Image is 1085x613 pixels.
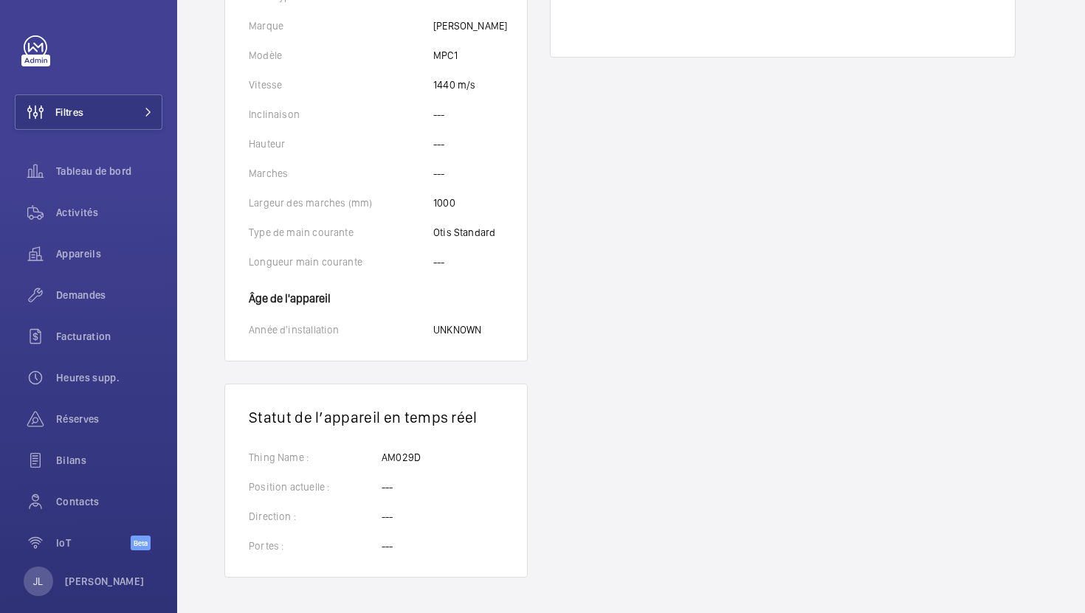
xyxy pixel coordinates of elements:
[56,494,162,509] span: Contacts
[249,408,503,426] h1: Statut de l’appareil en temps réel
[249,254,433,269] p: Longueur main courante
[15,94,162,130] button: Filtres
[433,136,445,151] p: ---
[433,195,455,210] p: 1000
[56,164,162,179] span: Tableau de bord
[382,450,421,465] p: AM029D
[249,195,433,210] p: Largeur des marches (mm)
[56,288,162,302] span: Demandes
[249,18,433,33] p: Marque
[131,536,151,550] span: Beta
[382,479,393,494] p: ---
[249,509,382,524] p: Direction :
[249,136,433,151] p: Hauteur
[56,453,162,468] span: Bilans
[249,77,433,92] p: Vitesse
[433,254,445,269] p: ---
[382,538,393,553] p: ---
[249,107,433,122] p: Inclinaison
[33,574,43,589] p: JL
[433,77,475,92] p: 1440 m/s
[249,450,382,465] p: Thing Name :
[249,479,382,494] p: Position actuelle :
[249,538,382,553] p: Portes :
[65,574,145,589] p: [PERSON_NAME]
[433,48,458,63] p: MPC1
[433,322,481,337] p: UNKNOWN
[249,322,433,337] p: Année d'installation
[56,536,131,550] span: IoT
[56,205,162,220] span: Activités
[249,166,433,181] p: Marches
[433,166,445,181] p: ---
[249,48,433,63] p: Modèle
[56,412,162,426] span: Réserves
[382,509,393,524] p: ---
[56,329,162,344] span: Facturation
[433,107,445,122] p: ---
[56,246,162,261] span: Appareils
[249,284,503,305] h4: Âge de l'appareil
[433,225,495,240] p: Otis Standard
[56,370,162,385] span: Heures supp.
[249,225,433,240] p: Type de main courante
[55,105,83,120] span: Filtres
[433,18,507,33] p: [PERSON_NAME]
